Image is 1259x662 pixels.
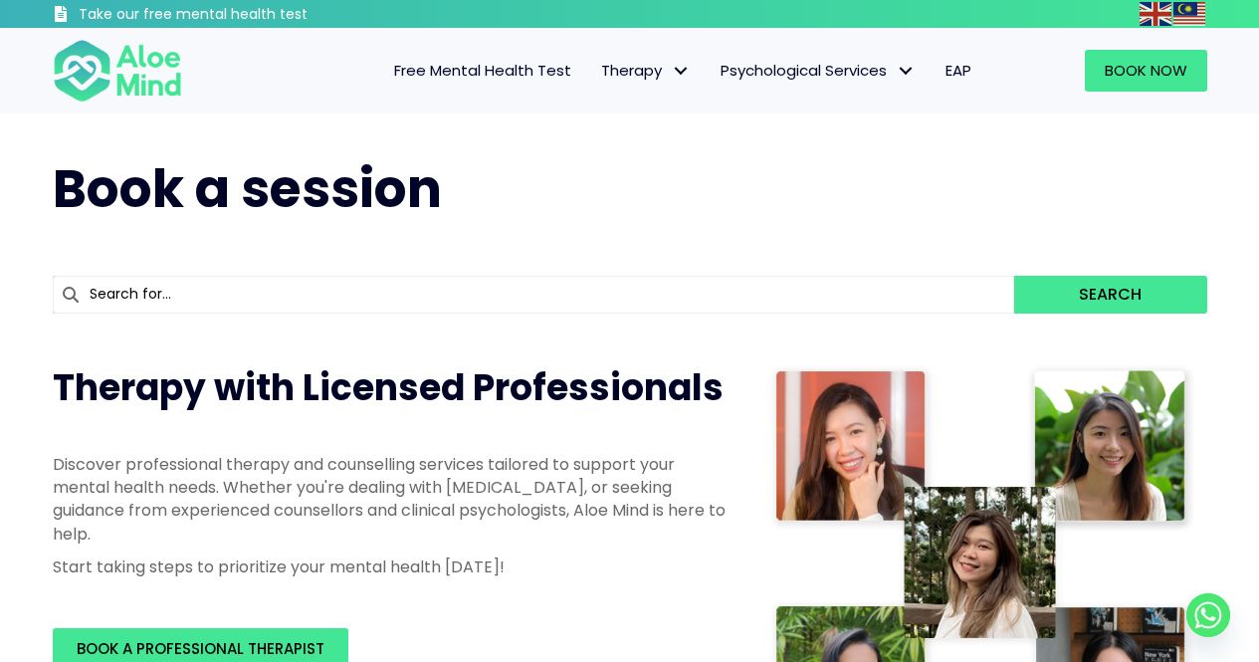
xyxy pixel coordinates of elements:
[394,60,571,81] span: Free Mental Health Test
[667,57,696,86] span: Therapy: submenu
[1085,50,1207,92] a: Book Now
[586,50,706,92] a: TherapyTherapy: submenu
[53,453,730,546] p: Discover professional therapy and counselling services tailored to support your mental health nee...
[53,152,442,225] span: Book a session
[379,50,586,92] a: Free Mental Health Test
[1014,276,1206,314] button: Search
[79,5,414,25] h3: Take our free mental health test
[721,60,916,81] span: Psychological Services
[1105,60,1187,81] span: Book Now
[53,555,730,578] p: Start taking steps to prioritize your mental health [DATE]!
[892,57,921,86] span: Psychological Services: submenu
[706,50,931,92] a: Psychological ServicesPsychological Services: submenu
[53,5,414,28] a: Take our free mental health test
[53,362,724,413] span: Therapy with Licensed Professionals
[931,50,986,92] a: EAP
[1186,593,1230,637] a: Whatsapp
[601,60,691,81] span: Therapy
[208,50,986,92] nav: Menu
[1173,2,1205,26] img: ms
[77,638,324,659] span: BOOK A PROFESSIONAL THERAPIST
[53,276,1015,314] input: Search for...
[53,38,182,104] img: Aloe mind Logo
[1140,2,1171,26] img: en
[1173,2,1207,25] a: Malay
[945,60,971,81] span: EAP
[1140,2,1173,25] a: English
